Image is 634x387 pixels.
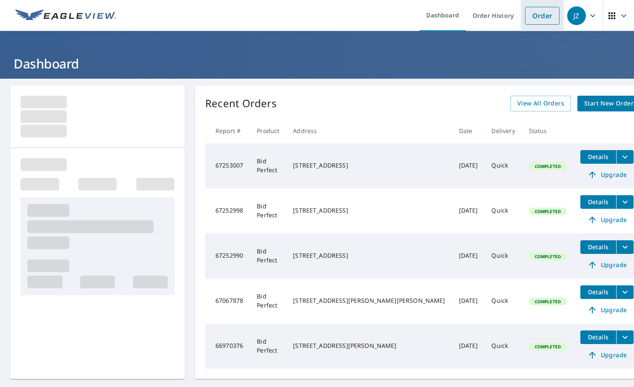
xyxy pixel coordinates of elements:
button: filesDropdownBtn-67067878 [616,285,634,299]
td: Quick [485,233,522,279]
span: Completed [530,163,566,169]
button: filesDropdownBtn-67252998 [616,195,634,209]
button: filesDropdownBtn-67252990 [616,240,634,254]
td: [DATE] [452,324,485,369]
th: Status [522,118,574,143]
div: [STREET_ADDRESS] [293,161,445,170]
th: Address [286,118,452,143]
span: View All Orders [517,98,564,109]
button: detailsBtn-67252990 [580,240,616,254]
span: Details [585,198,611,206]
div: [STREET_ADDRESS][PERSON_NAME][PERSON_NAME] [293,296,445,305]
a: Upgrade [580,303,634,317]
img: EV Logo [15,9,116,22]
span: Details [585,243,611,251]
td: [DATE] [452,233,485,279]
td: 67252990 [205,233,250,279]
span: Start New Order [584,98,634,109]
span: Upgrade [585,215,628,225]
td: 67067878 [205,279,250,324]
td: Quick [485,188,522,233]
a: Order [525,7,559,25]
a: View All Orders [511,96,571,111]
td: 66970376 [205,324,250,369]
button: filesDropdownBtn-67253007 [616,150,634,164]
th: Product [250,118,286,143]
td: Bid Perfect [250,188,286,233]
td: Bid Perfect [250,279,286,324]
p: Recent Orders [205,96,277,111]
a: Upgrade [580,258,634,272]
span: Completed [530,208,566,214]
a: Upgrade [580,213,634,227]
div: [STREET_ADDRESS] [293,206,445,215]
td: Quick [485,143,522,188]
button: detailsBtn-67252998 [580,195,616,209]
button: filesDropdownBtn-66970376 [616,330,634,344]
span: Details [585,288,611,296]
span: Details [585,153,611,161]
th: Report # [205,118,250,143]
td: 67252998 [205,188,250,233]
div: JZ [567,6,586,25]
button: detailsBtn-67067878 [580,285,616,299]
td: Quick [485,279,522,324]
a: Upgrade [580,168,634,182]
td: Quick [485,324,522,369]
td: [DATE] [452,143,485,188]
td: Bid Perfect [250,143,286,188]
span: Upgrade [585,305,628,315]
button: detailsBtn-66970376 [580,330,616,344]
a: Upgrade [580,348,634,362]
div: [STREET_ADDRESS] [293,251,445,260]
h1: Dashboard [10,55,624,72]
td: Bid Perfect [250,324,286,369]
td: [DATE] [452,279,485,324]
td: Bid Perfect [250,233,286,279]
span: Completed [530,344,566,350]
span: Details [585,333,611,341]
span: Completed [530,299,566,304]
th: Delivery [485,118,522,143]
div: [STREET_ADDRESS][PERSON_NAME] [293,341,445,350]
span: Upgrade [585,170,628,180]
td: [DATE] [452,188,485,233]
span: Upgrade [585,350,628,360]
th: Date [452,118,485,143]
span: Upgrade [585,260,628,270]
td: 67253007 [205,143,250,188]
span: Completed [530,253,566,259]
button: detailsBtn-67253007 [580,150,616,164]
